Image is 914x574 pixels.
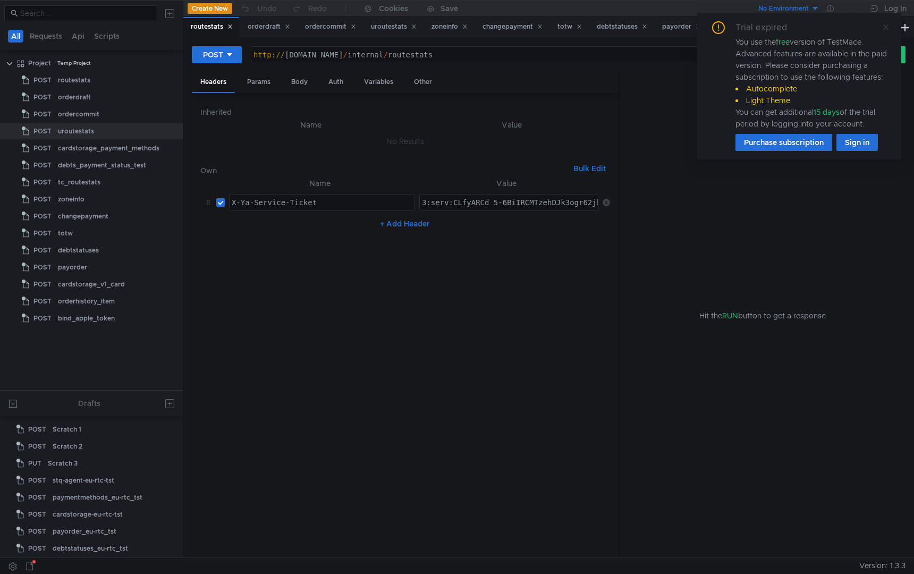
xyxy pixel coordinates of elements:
input: Search... [20,7,151,19]
button: + Add Header [376,217,434,230]
div: Scratch 3 [48,455,78,471]
div: uroutestats [58,123,94,139]
div: changepayment [483,21,543,32]
div: Log In [884,2,907,15]
div: Save [441,5,458,12]
span: POST [33,140,52,156]
button: Requests [27,30,65,43]
div: Drafts [78,397,100,410]
button: Redo [284,1,334,16]
div: routestats [58,72,90,88]
div: debts_payment_status_test [58,157,146,173]
span: POST [33,276,52,292]
li: Light Theme [735,95,888,106]
span: POST [33,225,52,241]
th: Value [415,177,598,190]
span: POST [33,89,52,105]
span: POST [28,489,46,505]
div: Temp Project [57,55,91,71]
span: POST [28,507,46,522]
th: Value [413,119,610,131]
div: Redo [308,2,327,15]
div: stq-agent-eu-rtc-tst [53,472,114,488]
button: Purchase subscription [735,134,832,151]
div: zoneinfo [58,191,84,207]
li: Autocomplete [735,83,888,95]
button: Undo [232,1,284,16]
div: orderhistory_item [58,293,115,309]
div: orderdraft [248,21,290,32]
span: POST [33,208,52,224]
nz-embed-empty: No Results [386,137,424,146]
div: POST [203,49,223,61]
div: Body [283,72,316,92]
div: changepayment_eu-rtc_tst [53,558,138,573]
div: Other [405,72,441,92]
span: free [776,37,790,47]
div: changepayment [58,208,108,224]
button: Sign in [836,134,878,151]
div: Project [28,55,51,71]
th: Name [209,119,413,131]
div: Auth [320,72,352,92]
div: Params [239,72,279,92]
span: POST [33,123,52,139]
span: POST [33,106,52,122]
div: cardstorage_payment_methods [58,140,159,156]
div: debtstatuses [597,21,647,32]
span: 15 days [814,107,840,117]
div: You can get additional of the trial period by logging into your account. [735,106,888,130]
div: Undo [257,2,277,15]
div: Trial expired [735,21,800,34]
div: bind_apple_token [58,310,115,326]
span: RUN [722,311,738,320]
div: debtstatuses [58,242,99,258]
div: No Environment [758,4,809,14]
span: POST [33,293,52,309]
th: Name [225,177,415,190]
div: uroutestats [371,21,417,32]
button: Scripts [91,30,123,43]
button: Create New [188,3,232,14]
h6: Own [200,164,569,177]
div: Cookies [379,2,408,15]
span: POST [28,541,46,556]
div: Scratch 1 [53,421,81,437]
button: All [8,30,23,43]
div: You use the version of TestMace. Advanced features are available in the paid version. Please cons... [735,36,888,130]
span: POST [33,259,52,275]
button: POST [192,46,242,63]
div: ordercommit [58,106,99,122]
div: payorder [662,21,701,32]
div: cardstorage-eu-rtc-tst [53,507,123,522]
div: Scratch 2 [53,438,82,454]
div: cardstorage_v1_card [58,276,125,292]
span: POST [33,157,52,173]
span: POST [33,310,52,326]
div: Variables [356,72,402,92]
div: Headers [192,72,235,93]
div: ordercommit [305,21,356,32]
div: payorder_eu-rtc_tst [53,524,116,539]
div: routestats [191,21,233,32]
span: POST [28,472,46,488]
span: POST [28,421,46,437]
span: POST [28,524,46,539]
div: paymentmethods_eu-rtc_tst [53,489,142,505]
div: totw [557,21,582,32]
span: Hit the button to get a response [699,310,826,322]
span: POST [33,174,52,190]
div: orderdraft [58,89,91,105]
span: POST [33,191,52,207]
span: POST [28,558,46,573]
div: tc_routestats [58,174,100,190]
div: debtstatuses_eu-rtc_tst [53,541,128,556]
button: Api [69,30,88,43]
button: Bulk Edit [569,162,610,175]
span: Version: 1.3.3 [859,558,905,573]
span: POST [28,438,46,454]
h6: Inherited [200,106,610,119]
span: PUT [28,455,41,471]
span: POST [33,242,52,258]
div: payorder [58,259,87,275]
